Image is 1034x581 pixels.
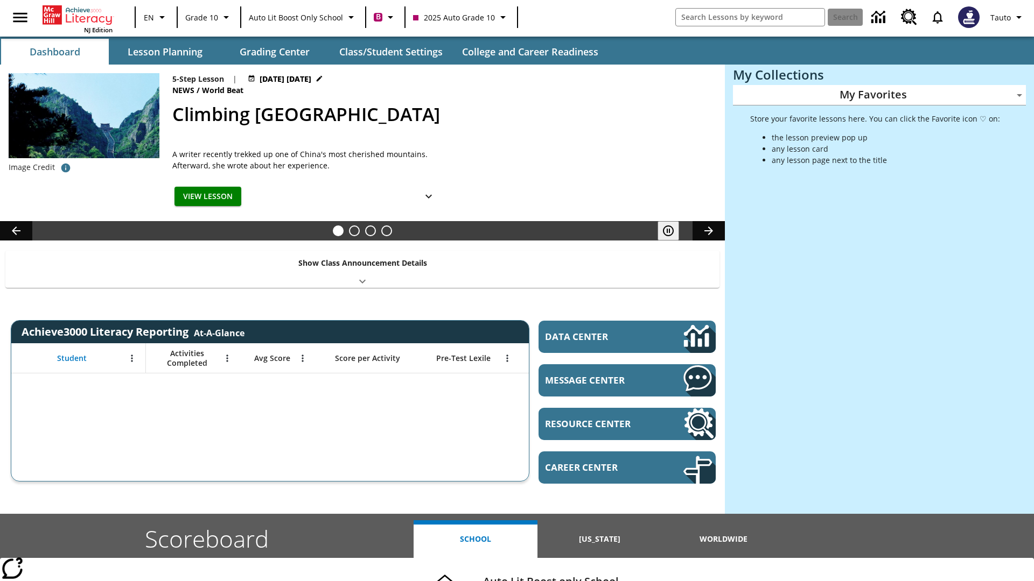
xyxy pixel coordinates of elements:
p: Store your favorite lessons here. You can click the Favorite icon ♡ on: [750,113,1000,124]
p: Image Credit [9,162,55,173]
a: Home [43,4,113,26]
button: Open Menu [499,350,515,366]
button: College and Career Readiness [453,39,607,65]
span: [DATE] [DATE] [260,73,311,84]
button: Grade: Grade 10, Select a grade [181,8,237,27]
button: Pause [658,221,679,240]
span: 2025 Auto Grade 10 [413,12,495,23]
span: Message Center [545,374,651,386]
span: Achieve3000 Literacy Reporting [22,324,244,339]
button: Grading Center [221,39,329,65]
span: News [172,84,197,96]
span: Career Center [545,461,651,473]
span: World Beat [202,84,246,96]
button: Slide 4 Career Lesson [381,225,392,236]
span: Data Center [545,330,647,343]
button: Open side menu [4,2,36,33]
span: NJ Edition [84,26,113,34]
div: At-A-Glance [194,325,244,339]
a: Notifications [924,3,952,31]
h2: Climbing Mount Tai [172,101,712,128]
button: Slide 2 Defining Our Government's Purpose [349,225,360,236]
span: Score per Activity [335,353,400,363]
button: Profile/Settings [986,8,1030,27]
button: Boost Class color is violet red. Change class color [369,8,401,27]
button: Class/Student Settings [331,39,451,65]
span: Avg Score [254,353,290,363]
button: [US_STATE] [537,520,661,558]
li: any lesson page next to the title [772,154,1000,166]
span: Student [57,353,87,363]
button: Credit for photo and all related images: Public Domain/Charlie Fong [55,158,76,178]
a: Message Center [539,364,716,396]
input: search field [676,9,825,26]
span: Tauto [990,12,1011,23]
img: 6000 stone steps to climb Mount Tai in Chinese countryside [9,73,159,158]
button: Dashboard [1,39,109,65]
button: Select a new avatar [952,3,986,31]
span: Grade 10 [185,12,218,23]
div: A writer recently trekked up one of China's most cherished mountains. Afterward, she wrote about ... [172,148,442,171]
li: the lesson preview pop up [772,132,1000,143]
button: Jul 22 - Jun 30 Choose Dates [246,73,325,84]
button: Lesson carousel, Next [693,221,725,240]
h3: My Collections [733,67,1026,82]
div: Home [43,3,113,34]
div: My Favorites [733,85,1026,105]
img: Avatar [958,6,980,28]
button: Open Menu [219,350,235,366]
span: Auto Lit Boost only School [249,12,343,23]
button: School: Auto Lit Boost only School, Select your school [244,8,362,27]
span: Activities Completed [151,349,222,368]
a: Career Center [539,451,716,484]
span: Resource Center [545,417,651,430]
button: Worldwide [662,520,786,558]
a: Data Center [865,3,895,32]
div: Pause [658,221,690,240]
button: School [414,520,537,558]
button: View Lesson [174,187,241,207]
div: Show Class Announcement Details [5,251,719,288]
a: Data Center [539,321,716,353]
span: / [197,85,200,95]
li: any lesson card [772,143,1000,154]
button: Slide 3 Pre-release lesson [365,225,376,236]
button: Language: EN, Select a language [139,8,173,27]
button: Open Menu [124,350,140,366]
span: EN [144,12,154,23]
p: Show Class Announcement Details [298,257,427,268]
button: Lesson Planning [111,39,219,65]
a: Resource Center, Will open in new tab [895,3,924,32]
button: Class: 2025 Auto Grade 10, Select your class [409,8,514,27]
p: 5-Step Lesson [172,73,224,84]
span: Pre-Test Lexile [436,353,491,363]
button: Show Details [418,187,439,207]
button: Slide 1 Climbing Mount Tai [333,225,344,236]
span: | [233,73,237,84]
button: Open Menu [295,350,311,366]
span: B [376,10,381,24]
a: Resource Center, Will open in new tab [539,408,716,440]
